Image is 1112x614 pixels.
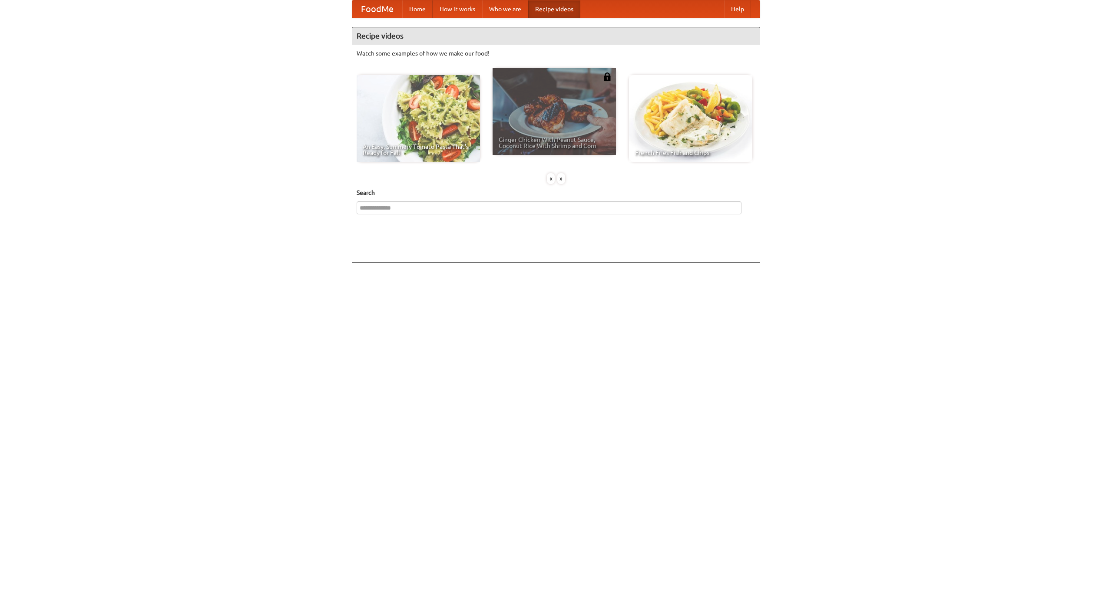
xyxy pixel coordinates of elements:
[433,0,482,18] a: How it works
[363,144,474,156] span: An Easy, Summery Tomato Pasta That's Ready for Fall
[352,0,402,18] a: FoodMe
[357,75,480,162] a: An Easy, Summery Tomato Pasta That's Ready for Fall
[352,27,760,45] h4: Recipe videos
[603,72,612,81] img: 483408.png
[402,0,433,18] a: Home
[629,75,752,162] a: French Fries Fish and Chips
[357,49,755,58] p: Watch some examples of how we make our food!
[482,0,528,18] a: Who we are
[557,173,565,184] div: »
[635,150,746,156] span: French Fries Fish and Chips
[724,0,751,18] a: Help
[357,188,755,197] h5: Search
[528,0,580,18] a: Recipe videos
[547,173,555,184] div: «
